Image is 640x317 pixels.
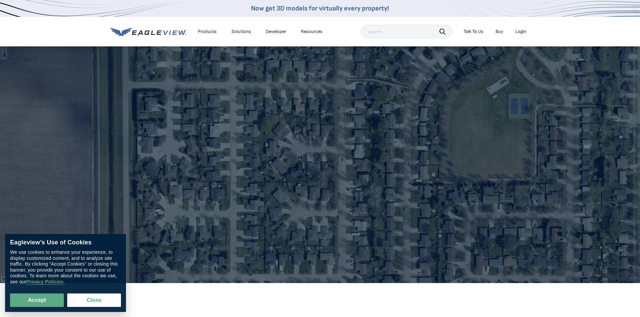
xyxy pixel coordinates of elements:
input: Search [361,25,452,38]
a: Buy [496,29,503,35]
div: Login [515,29,526,35]
a: Now get 3D models for virtually every property! [251,4,389,12]
div: Eagleview’s Use of Cookies [10,239,121,246]
a: Privacy Policies [26,279,63,285]
div: Solutions [231,29,251,35]
div: Resources [301,29,323,35]
button: Accept [10,293,64,307]
div: We use cookies to enhance your experience, to display customized content, and to analyze site tra... [10,250,121,285]
div: Talk To Us [464,29,483,35]
div: Products [198,29,217,35]
a: Developer [266,29,286,35]
button: Close [67,293,121,307]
